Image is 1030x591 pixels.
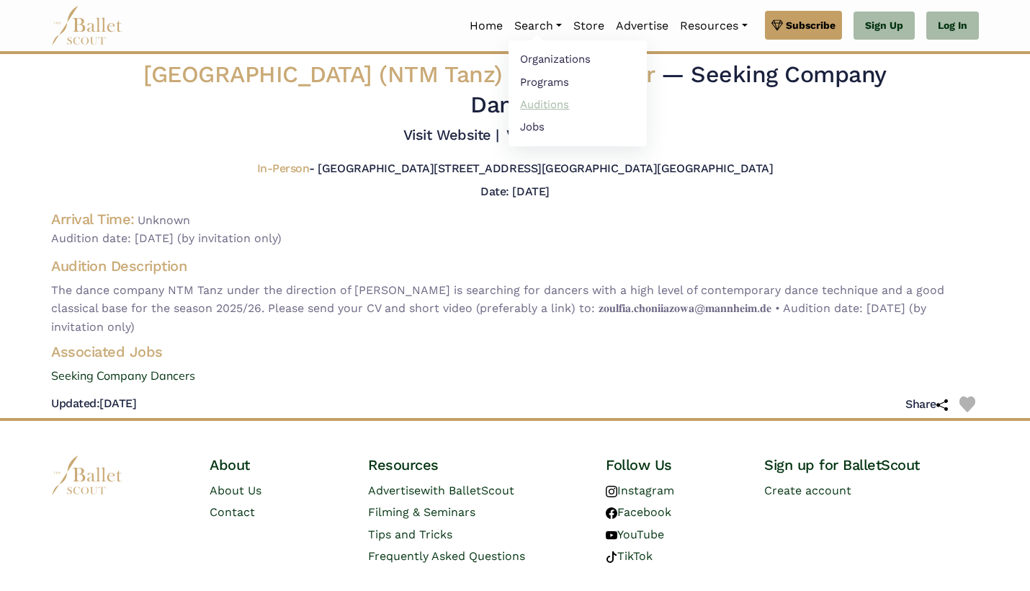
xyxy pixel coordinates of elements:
h4: Associated Jobs [40,342,990,361]
h4: Follow Us [606,456,741,474]
span: with BalletScout [421,484,514,497]
img: logo [51,456,123,495]
img: youtube logo [606,530,617,541]
span: Unknown [138,213,190,227]
h4: Resources [368,456,583,474]
a: Advertisewith BalletScout [368,484,514,497]
span: [GEOGRAPHIC_DATA] (NTM Tanz) - [143,61,661,88]
span: Updated: [51,396,99,410]
ul: Resources [509,40,647,146]
a: Auditions [509,93,647,115]
a: Contact [210,505,255,519]
a: Log In [926,12,979,40]
img: gem.svg [771,17,783,33]
span: Subscribe [786,17,836,33]
a: Advertise [610,11,674,41]
a: Resources [674,11,753,41]
span: Audition date: [DATE] (by invitation only) [51,229,979,248]
a: Tips and Tricks [368,528,452,541]
h4: Sign up for BalletScout [764,456,979,474]
span: In-Person [257,161,310,175]
a: Programs [509,71,647,93]
h5: Share [905,397,948,412]
h5: [DATE] [51,396,136,412]
h5: Date: [DATE] [480,185,549,198]
a: Frequently Asked Questions [368,549,525,563]
a: Subscribe [765,11,842,40]
h4: About [210,456,345,474]
a: Create account [764,484,851,497]
a: TikTok [606,549,653,563]
a: View Organization [506,126,627,143]
img: facebook logo [606,507,617,519]
a: Seeking Company Dancers [40,367,990,386]
a: Filming & Seminars [368,505,475,519]
a: Jobs [509,115,647,138]
img: tiktok logo [606,551,617,563]
a: Visit Website | [403,126,499,143]
span: The dance company NTM Tanz under the direction of [PERSON_NAME] is searching for dancers with a h... [51,281,979,337]
a: Store [568,11,610,41]
a: About Us [210,484,261,497]
a: Sign Up [854,12,915,40]
h4: Arrival Time: [51,210,135,228]
h4: Audition Description [51,257,979,275]
a: Facebook [606,505,671,519]
a: Instagram [606,484,674,497]
a: Search [509,11,568,41]
a: Home [464,11,509,41]
a: YouTube [606,528,664,541]
a: Organizations [509,48,647,71]
span: — Seeking Company Dancers [470,61,887,118]
h5: - [GEOGRAPHIC_DATA][STREET_ADDRESS][GEOGRAPHIC_DATA][GEOGRAPHIC_DATA] [257,161,774,177]
img: instagram logo [606,486,617,497]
